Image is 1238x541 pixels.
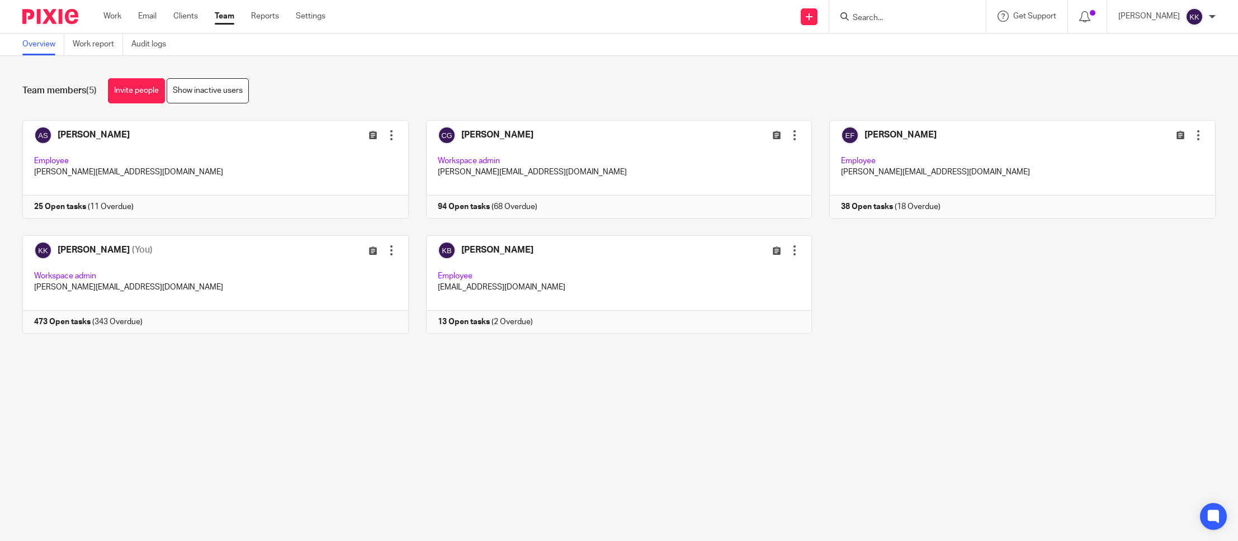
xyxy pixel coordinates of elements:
a: Invite people [108,78,165,103]
span: Get Support [1013,12,1056,20]
a: Reports [251,11,279,22]
img: svg%3E [1185,8,1203,26]
a: Overview [22,34,64,55]
a: Work [103,11,121,22]
span: (5) [86,86,97,95]
a: Audit logs [131,34,174,55]
input: Search [852,13,952,23]
a: Work report [73,34,123,55]
a: Clients [173,11,198,22]
a: Settings [296,11,325,22]
a: Team [215,11,234,22]
a: Show inactive users [167,78,249,103]
a: Email [138,11,157,22]
img: Pixie [22,9,78,24]
p: [PERSON_NAME] [1118,11,1180,22]
h1: Team members [22,85,97,97]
